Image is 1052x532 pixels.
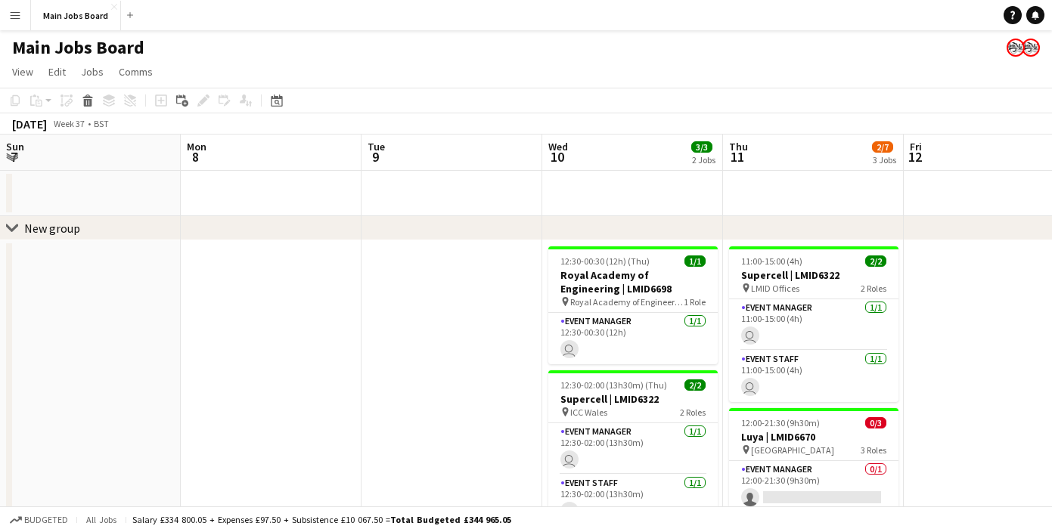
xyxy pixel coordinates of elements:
[548,140,568,153] span: Wed
[31,1,121,30] button: Main Jobs Board
[8,512,70,528] button: Budgeted
[548,246,718,364] app-job-card: 12:30-00:30 (12h) (Thu)1/1Royal Academy of Engineering | LMID6698 Royal Academy of Engineering, [...
[861,444,886,456] span: 3 Roles
[390,514,511,525] span: Total Budgeted £344 965.05
[548,423,718,475] app-card-role: Event Manager1/112:30-02:00 (13h30m)
[908,148,922,165] span: 12
[548,370,718,526] app-job-card: 12:30-02:00 (13h30m) (Thu)2/2Supercell | LMID6322 ICC Wales2 RolesEvent Manager1/112:30-02:00 (13...
[94,118,109,129] div: BST
[741,255,802,267] span: 11:00-15:00 (4h)
[684,379,706,391] span: 2/2
[684,255,706,267] span: 1/1
[729,430,898,444] h3: Luya | LMID6670
[865,417,886,428] span: 0/3
[12,116,47,131] div: [DATE]
[680,407,706,418] span: 2 Roles
[83,514,119,525] span: All jobs
[6,140,24,153] span: Sun
[42,62,72,82] a: Edit
[132,514,511,525] div: Salary £334 800.05 + Expenses £97.50 + Subsistence £10 067.50 =
[729,246,898,402] app-job-card: 11:00-15:00 (4h)2/2Supercell | LMID6322 LMID Offices2 RolesEvent Manager1/111:00-15:00 (4h) Event...
[729,351,898,402] app-card-role: Event Staff1/111:00-15:00 (4h)
[1022,39,1040,57] app-user-avatar: Alanya O'Donnell
[546,148,568,165] span: 10
[729,268,898,282] h3: Supercell | LMID6322
[113,62,159,82] a: Comms
[910,140,922,153] span: Fri
[560,255,650,267] span: 12:30-00:30 (12h) (Thu)
[548,268,718,295] h3: Royal Academy of Engineering | LMID6698
[1007,39,1025,57] app-user-avatar: Alanya O'Donnell
[365,148,385,165] span: 9
[729,140,748,153] span: Thu
[872,141,893,153] span: 2/7
[81,65,104,79] span: Jobs
[727,148,748,165] span: 11
[48,65,66,79] span: Edit
[185,148,206,165] span: 8
[12,65,33,79] span: View
[684,296,706,308] span: 1 Role
[4,148,24,165] span: 7
[50,118,88,129] span: Week 37
[12,36,144,59] h1: Main Jobs Board
[75,62,110,82] a: Jobs
[751,283,799,294] span: LMID Offices
[24,515,68,525] span: Budgeted
[729,461,898,512] app-card-role: Event Manager0/112:00-21:30 (9h30m)
[560,379,667,391] span: 12:30-02:00 (13h30m) (Thu)
[570,296,684,308] span: Royal Academy of Engineering, [PERSON_NAME][GEOGRAPHIC_DATA]
[548,475,718,526] app-card-role: Event Staff1/112:30-02:00 (13h30m)
[24,221,80,236] div: New group
[751,444,834,456] span: [GEOGRAPHIC_DATA]
[570,407,607,418] span: ICC Wales
[861,283,886,294] span: 2 Roles
[368,140,385,153] span: Tue
[548,313,718,364] app-card-role: Event Manager1/112:30-00:30 (12h)
[741,417,820,428] span: 12:00-21:30 (9h30m)
[865,255,886,267] span: 2/2
[692,154,715,165] div: 2 Jobs
[873,154,896,165] div: 3 Jobs
[548,392,718,406] h3: Supercell | LMID6322
[6,62,39,82] a: View
[691,141,712,153] span: 3/3
[119,65,153,79] span: Comms
[729,299,898,351] app-card-role: Event Manager1/111:00-15:00 (4h)
[187,140,206,153] span: Mon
